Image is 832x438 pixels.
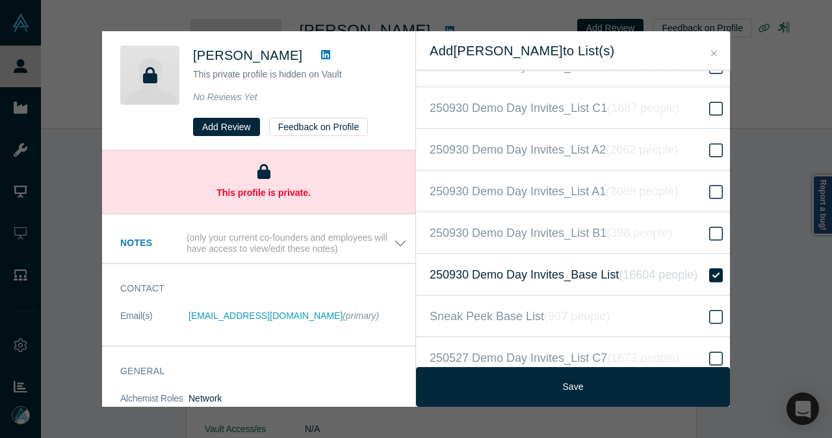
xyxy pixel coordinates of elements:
[193,48,302,62] span: [PERSON_NAME]
[193,92,257,102] span: No Reviews Yet
[120,232,407,254] button: Notes (only your current co-founders and employees will have access to view/edit these notes)
[430,141,678,159] span: 250930 Demo Day Invites_List A2
[120,282,389,295] h3: Contact
[430,307,610,325] span: Sneak Peek Base List
[619,268,697,281] i: ( 16604 people )
[193,118,260,136] button: Add Review
[607,102,679,115] i: ( 1687 people )
[430,349,679,367] span: 250527 Demo Day Invites_List C7
[430,43,716,59] h2: Add [PERSON_NAME] to List(s)
[120,236,184,250] h3: Notes
[430,99,679,117] span: 250930 Demo Day Invites_List C1
[343,310,379,321] span: (primary)
[269,118,369,136] button: Feedback on Profile
[120,364,389,378] h3: General
[607,351,679,364] i: ( 1673 people )
[187,232,394,254] p: (only your current co-founders and employees will have access to view/edit these notes)
[606,143,678,156] i: ( 2062 people )
[606,185,678,198] i: ( 2089 people )
[416,367,730,407] button: Save
[120,309,188,336] dt: Email(s)
[188,392,407,405] dd: Network
[544,310,610,323] i: ( 997 people )
[430,266,697,284] span: 250930 Demo Day Invites_Base List
[120,186,407,200] p: This profile is private.
[430,182,678,200] span: 250930 Demo Day Invites_List A1
[607,60,679,73] i: ( 1690 people )
[606,226,672,240] i: ( 398 people )
[707,46,721,61] button: Close
[430,224,672,242] span: 250930 Demo Day Invites_List B1
[120,392,188,419] dt: Alchemist Roles
[188,310,343,321] a: [EMAIL_ADDRESS][DOMAIN_NAME]
[193,68,397,81] p: This private profile is hidden on Vault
